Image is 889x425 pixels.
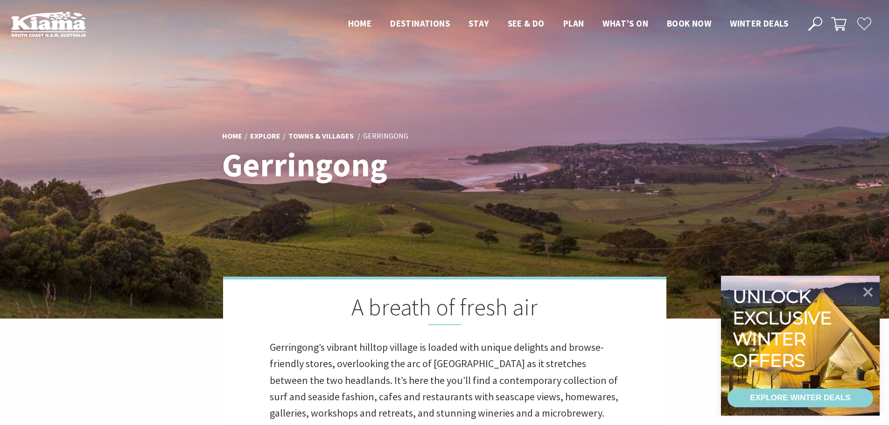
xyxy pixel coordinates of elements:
[602,18,648,29] span: What’s On
[508,18,545,29] span: See & Do
[667,18,711,29] span: Book now
[733,286,836,371] div: Unlock exclusive winter offers
[348,18,372,29] span: Home
[270,293,620,325] h2: A breath of fresh air
[11,11,86,37] img: Kiama Logo
[250,131,280,141] a: Explore
[222,131,242,141] a: Home
[750,389,850,407] div: EXPLORE WINTER DEALS
[339,16,798,32] nav: Main Menu
[288,131,354,141] a: Towns & Villages
[363,130,408,142] li: Gerringong
[222,147,486,183] h1: Gerringong
[730,18,788,29] span: Winter Deals
[728,389,873,407] a: EXPLORE WINTER DEALS
[469,18,489,29] span: Stay
[563,18,584,29] span: Plan
[390,18,450,29] span: Destinations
